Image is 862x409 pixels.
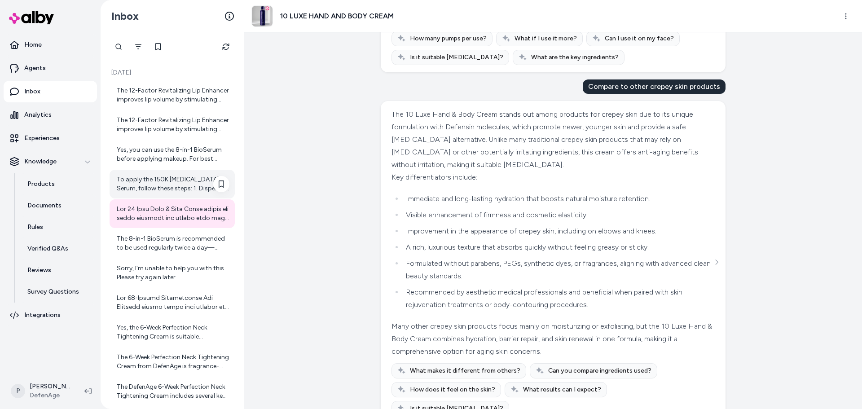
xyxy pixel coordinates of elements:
p: Agents [24,64,46,73]
p: Products [27,180,55,189]
p: Verified Q&As [27,244,68,253]
li: Immediate and long-lasting hydration that boosts natural moisture retention. [403,193,712,205]
img: alby Logo [9,11,54,24]
p: Knowledge [24,157,57,166]
p: Experiences [24,134,60,143]
div: Sorry, I'm unable to help you with this. Please try again later. [117,264,229,282]
a: Yes, the 6-Week Perfection Neck Tightening Cream is suitable [MEDICAL_DATA]. It is formulated to ... [110,318,235,347]
div: Yes, you can use the 8-in-1 BioSerum before applying makeup. For best results, apply the serum as... [117,145,229,163]
a: The 12-Factor Revitalizing Lip Enhancer improves lip volume by stimulating your body's natural sk... [110,81,235,110]
button: Filter [129,38,147,56]
a: Integrations [4,304,97,326]
p: Home [24,40,42,49]
button: See more [711,257,722,268]
div: Lor 68-Ipsumd Sitametconse Adi Elitsedd eiusmo tempo inci utlabor etd magna al enimadm ven quis: ... [117,294,229,312]
a: Verified Q&As [18,238,97,259]
a: The 12-Factor Revitalizing Lip Enhancer improves lip volume by stimulating your body's natural sk... [110,110,235,139]
div: Yes, the 6-Week Perfection Neck Tightening Cream is suitable [MEDICAL_DATA]. It is formulated to ... [117,323,229,341]
a: Home [4,34,97,56]
a: Agents [4,57,97,79]
a: Lor 24 Ipsu Dolo & Sita Conse adipis eli seddo eiusmodt inc utlabo etdo mag al eni admini veniamq... [110,199,235,228]
p: Integrations [24,311,61,320]
li: Improvement in the appearance of crepey skin, including on elbows and knees. [403,225,712,237]
a: To apply the 150K [MEDICAL_DATA] Serum, follow these steps: 1. Dispense the Serum: Use the dispen... [110,170,235,198]
p: Analytics [24,110,52,119]
a: Analytics [4,104,97,126]
a: Survey Questions [18,281,97,303]
li: Visible enhancement of firmness and cosmetic elasticity. [403,209,712,221]
a: Experiences [4,128,97,149]
li: Recommended by aesthetic medical professionals and beneficial when paired with skin rejuvenation ... [403,286,712,311]
li: A rich, luxurious texture that absorbs quickly without feeling greasy or sticky. [403,241,712,254]
div: To apply the 150K [MEDICAL_DATA] Serum, follow these steps: 1. Dispense the Serum: Use the dispen... [117,175,229,193]
h3: 10 LUXE HAND AND BODY CREAM [280,11,394,22]
span: What if I use it more? [515,34,577,43]
p: [DATE] [110,68,235,77]
div: The DefenAge 6-Week Perfection Neck Tightening Cream includes several key ingredients designed to... [117,383,229,400]
span: What are the key ingredients? [531,53,619,62]
li: Formulated without parabens, PEGs, synthetic dyes, or fragrances, aligning with advanced clean be... [403,257,712,282]
p: Reviews [27,266,51,275]
img: body-cream-v2.jpg [252,6,273,26]
p: Documents [27,201,62,210]
a: Yes, you can use the 8-in-1 BioSerum before applying makeup. For best results, apply the serum as... [110,140,235,169]
span: Can you compare ingredients used? [548,366,651,375]
a: The 6-Week Perfection Neck Tightening Cream from DefenAge is fragrance-free. While it does not co... [110,347,235,376]
span: P [11,384,25,398]
span: How many pumps per use? [410,34,487,43]
button: Knowledge [4,151,97,172]
a: Inbox [4,81,97,102]
p: Inbox [24,87,40,96]
a: The 8-in-1 BioSerum is recommended to be used regularly twice a day—morning and night. Use one pu... [110,229,235,258]
div: Many other crepey skin products focus mainly on moisturizing or exfoliating, but the 10 Luxe Hand... [391,320,712,358]
div: The 6-Week Perfection Neck Tightening Cream from DefenAge is fragrance-free. While it does not co... [117,353,229,371]
a: Reviews [18,259,97,281]
p: Survey Questions [27,287,79,296]
span: How does it feel on the skin? [410,385,495,394]
div: Compare to other crepey skin products [583,79,726,94]
a: Rules [18,216,97,238]
button: Refresh [217,38,235,56]
div: The 12-Factor Revitalizing Lip Enhancer improves lip volume by stimulating your body's natural sk... [117,86,229,104]
div: The 8-in-1 BioSerum is recommended to be used regularly twice a day—morning and night. Use one pu... [117,234,229,252]
div: Key differentiators include: [391,171,712,184]
span: What results can I expect? [523,385,601,394]
p: Rules [27,223,43,232]
div: The 10 Luxe Hand & Body Cream stands out among products for crepey skin due to its unique formula... [391,108,712,171]
a: Lor 68-Ipsumd Sitametconse Adi Elitsedd eiusmo tempo inci utlabor etd magna al enimadm ven quis: ... [110,288,235,317]
div: The 12-Factor Revitalizing Lip Enhancer improves lip volume by stimulating your body's natural sk... [117,116,229,134]
a: Documents [18,195,97,216]
a: Products [18,173,97,195]
h2: Inbox [111,9,139,23]
span: Can I use it on my face? [605,34,674,43]
a: The DefenAge 6-Week Perfection Neck Tightening Cream includes several key ingredients designed to... [110,377,235,406]
span: What makes it different from others? [410,366,520,375]
div: Lor 24 Ipsu Dolo & Sita Conse adipis eli seddo eiusmodt inc utlabo etdo mag al eni admini veniamq... [117,205,229,223]
button: P[PERSON_NAME]DefenAge [5,377,77,405]
span: DefenAge [30,391,70,400]
p: [PERSON_NAME] [30,382,70,391]
a: Sorry, I'm unable to help you with this. Please try again later. [110,259,235,287]
span: Is it suitable [MEDICAL_DATA]? [410,53,503,62]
